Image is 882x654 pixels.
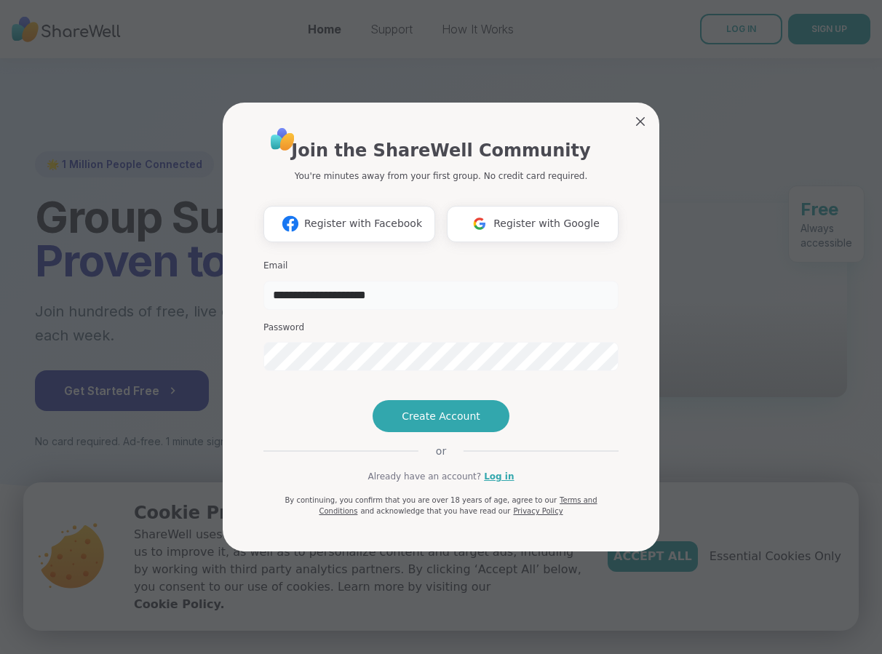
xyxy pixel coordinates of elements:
button: Register with Facebook [263,206,435,242]
span: Register with Google [493,216,600,231]
img: ShareWell Logo [266,123,299,156]
span: By continuing, you confirm that you are over 18 years of age, agree to our [285,496,557,504]
a: Privacy Policy [513,507,563,515]
button: Create Account [373,400,509,432]
span: and acknowledge that you have read our [360,507,510,515]
h3: Email [263,260,619,272]
a: Log in [484,470,514,483]
h3: Password [263,322,619,334]
span: or [418,444,464,458]
img: ShareWell Logomark [277,210,304,237]
h1: Join the ShareWell Community [291,137,590,164]
span: Already have an account? [367,470,481,483]
button: Register with Google [447,206,619,242]
img: ShareWell Logomark [466,210,493,237]
p: You're minutes away from your first group. No credit card required. [295,170,587,183]
a: Terms and Conditions [319,496,597,515]
span: Register with Facebook [304,216,422,231]
span: Create Account [402,409,480,423]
